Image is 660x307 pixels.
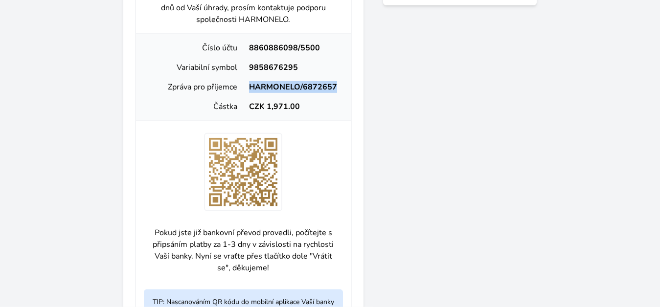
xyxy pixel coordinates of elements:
p: Pokud jste již bankovní převod provedli, počítejte s připsáním platby za 1-3 dny v závislosti na ... [144,219,343,282]
div: 9858676295 [243,62,343,73]
div: Zpráva pro příjemce [144,81,244,93]
div: CZK 1,971.00 [243,101,343,112]
div: 8860886098/5500 [243,42,343,54]
div: Částka [144,101,244,112]
img: JgAAAABJRU5ErkJggg== [204,133,282,211]
div: Číslo účtu [144,42,244,54]
div: HARMONELO/6872657 [243,81,343,93]
div: Variabilní symbol [144,62,244,73]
